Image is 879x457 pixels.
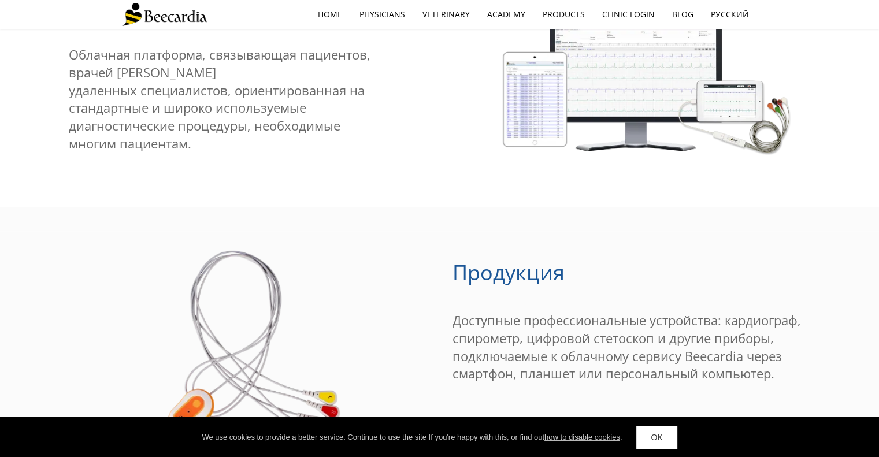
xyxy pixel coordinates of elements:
span: Продукция [453,258,565,287]
a: home [309,1,351,28]
a: Clinic Login [594,1,663,28]
a: Русский [702,1,758,28]
span: Доступные профессиональные устройства: кардиограф, спирометр, цифровой стетоскоп и другие приборы... [453,311,801,382]
a: how to disable cookies [544,433,620,441]
span: удаленных специалистов, ориентированная на стандартные и широко используемые [69,81,365,117]
a: Blog [663,1,702,28]
span: Облачная платформа, связывающая пациентов, врачей [PERSON_NAME] [69,46,370,81]
a: OK [636,426,677,449]
img: Beecardia [122,3,207,26]
a: Products [534,1,594,28]
span: диагностические процедуры, необходимые многим пациентам. [69,117,340,152]
div: We use cookies to provide a better service. Continue to use the site If you're happy with this, o... [202,432,622,443]
a: Veterinary [414,1,479,28]
a: Academy [479,1,534,28]
a: Physicians [351,1,414,28]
